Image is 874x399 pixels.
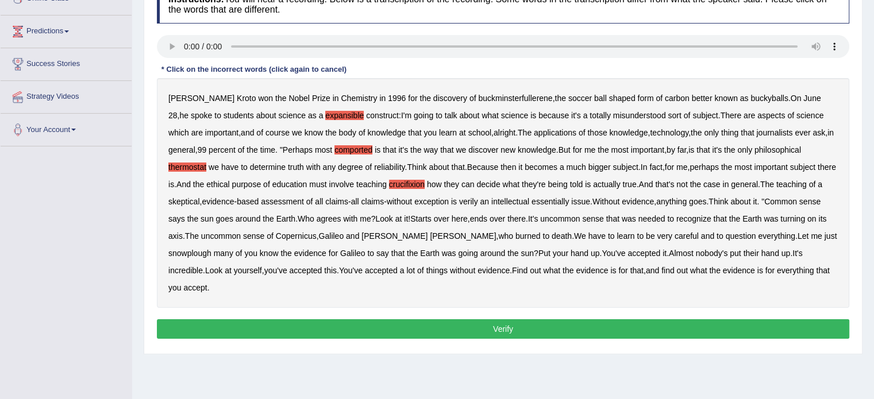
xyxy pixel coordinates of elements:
b: misunderstood [613,111,666,120]
b: of [809,180,816,189]
b: sort [668,111,681,120]
b: to [241,162,248,172]
b: because [538,111,569,120]
b: The [185,231,199,241]
b: goes [689,197,706,206]
b: [PERSON_NAME] [361,231,428,241]
b: who [498,231,513,241]
b: the [690,180,701,189]
b: issue [571,197,590,206]
a: Predictions [1,16,132,44]
b: it [518,162,522,172]
b: most [315,145,332,154]
b: aspects [757,111,785,120]
b: fact [649,162,663,172]
b: then [500,162,516,172]
b: known [714,94,737,103]
b: the [691,128,702,137]
b: going [414,111,433,120]
b: is [168,180,174,189]
b: its [818,214,826,223]
b: as [308,111,317,120]
b: what [482,111,499,120]
b: reliability [374,162,405,172]
b: The [760,180,774,189]
b: in [827,128,834,137]
b: for [665,162,674,172]
b: of [359,128,365,137]
b: not [676,180,687,189]
b: assessment [261,197,304,206]
b: uncommon [201,231,241,241]
b: the [325,128,336,137]
b: the [598,145,609,154]
b: with [306,162,321,172]
b: and [346,231,359,241]
b: about [459,111,479,120]
b: won [258,94,273,103]
b: teaching [356,180,387,189]
b: over [434,214,449,223]
b: it's [712,145,722,154]
b: the [555,94,565,103]
b: [PERSON_NAME] [168,94,234,103]
b: of [684,111,691,120]
b: expansible [325,111,364,120]
b: Earth [276,214,295,223]
b: subject [613,162,638,172]
b: at [459,128,466,137]
b: is [688,145,694,154]
b: knowledge [367,128,406,137]
b: sun [201,214,214,223]
b: in [379,94,386,103]
b: of [256,128,263,137]
b: On [791,94,802,103]
a: Strategy Videos [1,81,132,110]
b: most [734,162,752,172]
b: of [238,145,245,154]
b: ethical [206,180,229,189]
b: Galileo [340,249,365,258]
b: an [480,197,489,206]
b: sense [799,197,821,206]
b: we [209,162,219,172]
b: knowledge [518,145,556,154]
b: spoke [191,111,212,120]
b: Common [764,197,797,206]
b: of [365,162,372,172]
b: about [429,162,449,172]
b: of [236,249,242,258]
b: buckminsterfullerene [478,94,552,103]
b: me [584,145,595,154]
b: they [444,180,459,189]
b: purpose [232,180,261,189]
b: anything [656,197,687,206]
b: to [637,231,644,241]
b: claims [325,197,348,206]
b: all [315,197,323,206]
b: we [456,145,466,154]
b: of [469,94,476,103]
b: a [560,162,564,172]
b: have [588,231,606,241]
b: must [309,180,326,189]
b: science [279,111,306,120]
b: you [423,128,437,137]
b: at [395,214,402,223]
b: for [408,94,417,103]
b: in [722,180,729,189]
b: a [583,111,588,120]
b: decide [476,180,500,189]
b: the [263,214,274,223]
b: agrees [317,214,341,223]
b: important [754,162,787,172]
b: form [637,94,653,103]
b: essentially [532,197,569,206]
b: based [237,197,259,206]
b: the [721,162,732,172]
b: science [796,111,823,120]
b: construct [366,111,399,120]
b: actually [593,180,620,189]
b: burned [515,231,541,241]
b: a [319,111,324,120]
